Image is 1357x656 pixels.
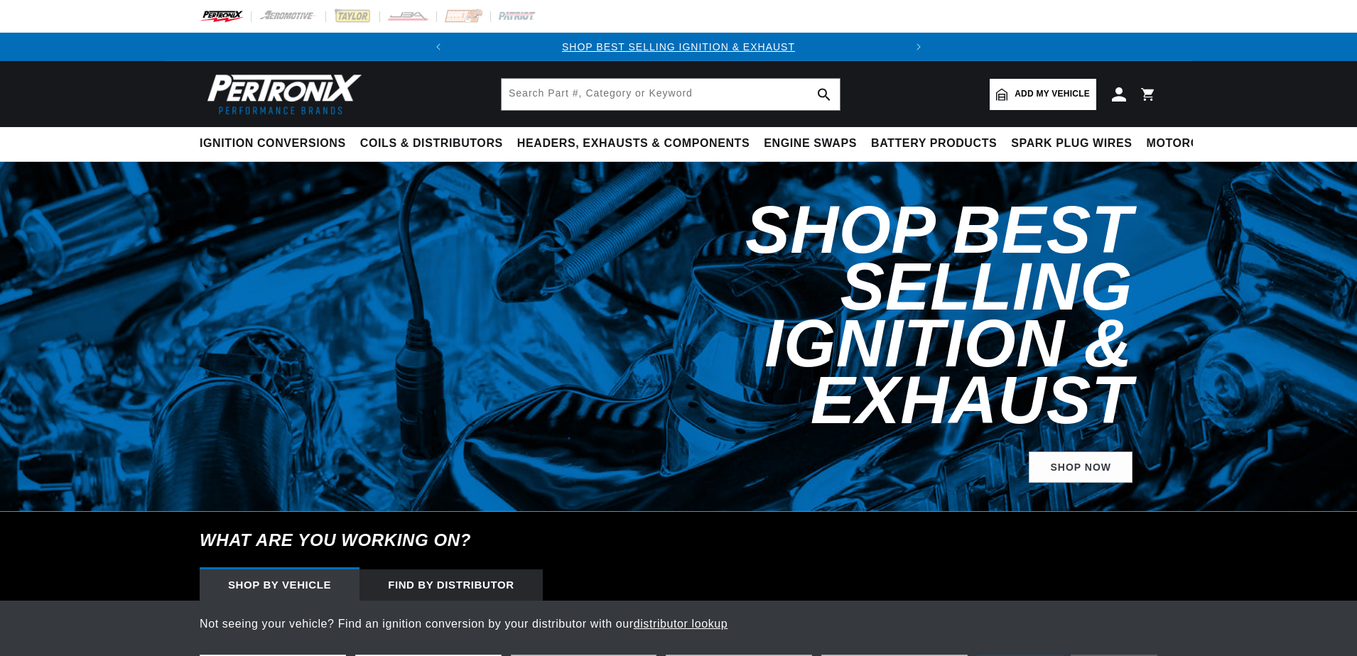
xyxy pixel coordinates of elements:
h6: What are you working on? [164,512,1193,569]
button: search button [809,79,840,110]
a: SHOP BEST SELLING IGNITION & EXHAUST [562,41,795,53]
p: Not seeing your vehicle? Find an ignition conversion by your distributor with our [200,615,1157,633]
span: Motorcycle [1147,136,1231,151]
button: Translation missing: en.sections.announcements.next_announcement [904,33,933,61]
div: 1 of 2 [453,39,904,55]
div: Shop by vehicle [200,569,359,601]
span: Engine Swaps [764,136,857,151]
button: Translation missing: en.sections.announcements.previous_announcement [424,33,453,61]
span: Ignition Conversions [200,136,346,151]
summary: Headers, Exhausts & Components [510,127,757,160]
h2: Shop Best Selling Ignition & Exhaust [525,202,1132,429]
span: Coils & Distributors [360,136,503,151]
summary: Coils & Distributors [353,127,510,160]
div: Announcement [453,39,904,55]
div: Find by Distributor [359,569,543,601]
summary: Motorcycle [1140,127,1238,160]
span: Add my vehicle [1015,87,1090,101]
a: Add my vehicle [990,79,1096,110]
span: Headers, Exhausts & Components [517,136,750,151]
span: Battery Products [871,136,997,151]
summary: Battery Products [864,127,1004,160]
summary: Ignition Conversions [200,127,353,160]
input: Search Part #, Category or Keyword [502,79,840,110]
slideshow-component: Translation missing: en.sections.announcements.announcement_bar [164,33,1193,61]
summary: Engine Swaps [757,127,864,160]
span: Spark Plug Wires [1011,136,1132,151]
a: distributor lookup [634,618,728,630]
a: SHOP NOW [1029,452,1132,483]
img: Pertronix [200,70,363,119]
summary: Spark Plug Wires [1004,127,1139,160]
